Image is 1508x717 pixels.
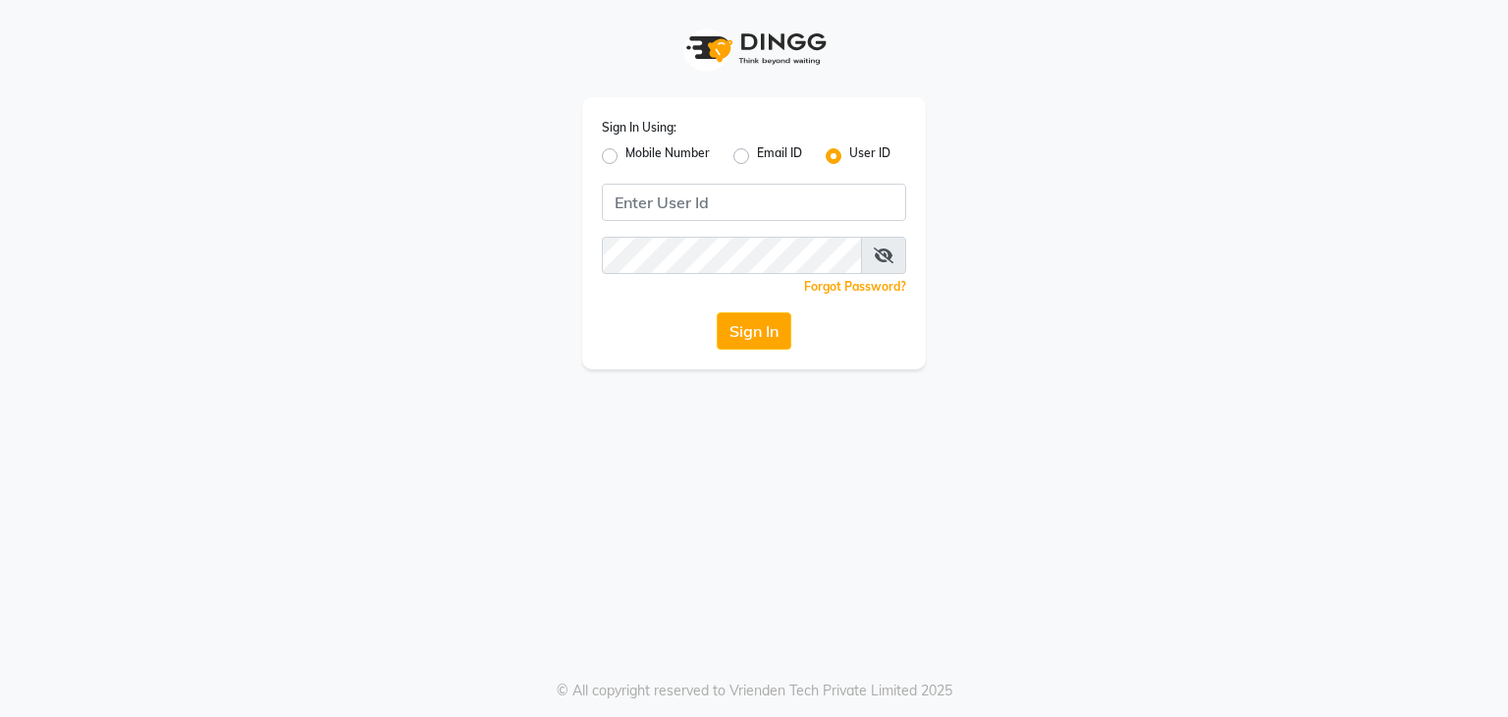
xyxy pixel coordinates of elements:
[602,119,676,137] label: Sign In Using:
[602,184,906,221] input: Username
[602,237,862,274] input: Username
[757,144,802,168] label: Email ID
[675,20,833,78] img: logo1.svg
[849,144,890,168] label: User ID
[625,144,710,168] label: Mobile Number
[717,312,791,350] button: Sign In
[804,279,906,294] a: Forgot Password?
